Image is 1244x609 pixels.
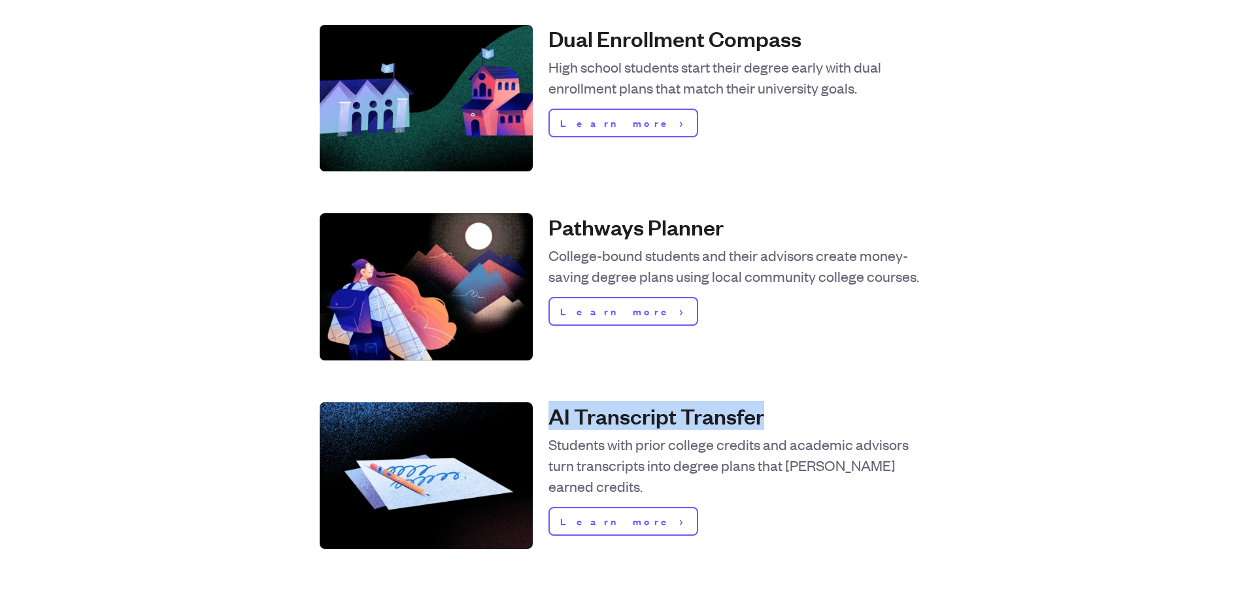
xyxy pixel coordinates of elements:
[560,513,675,529] span: Learn more
[320,25,533,171] img: Dual Enrollment Compass
[548,434,925,496] p: Students with prior college credits and academic advisors turn transcripts into degree plans that...
[548,507,698,536] a: Learn more
[548,56,925,98] p: High school students start their degree early with dual enrollment plans that match their univers...
[548,25,925,51] h4: Dual Enrollment Compass
[548,245,925,287] p: College-bound students and their advisors create money-saving degree plans using local community ...
[548,213,925,239] h4: Pathways Planner
[560,304,675,319] span: Learn more
[548,109,698,137] a: Learn more
[560,115,675,131] span: Learn more
[320,402,533,549] img: AI Transcript Transfer
[320,213,533,360] img: Pathways Planner
[548,297,698,326] a: Learn more
[548,402,925,428] h4: AI Transcript Transfer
